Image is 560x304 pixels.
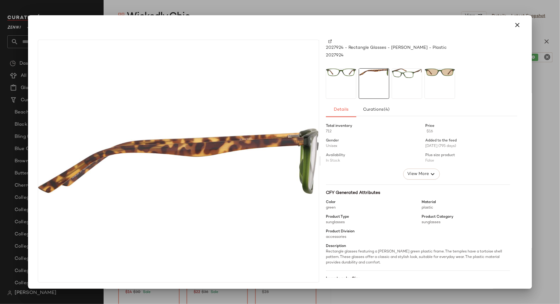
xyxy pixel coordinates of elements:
[359,69,389,76] img: 2027924-eyeglasses-side-view.jpg
[326,229,355,234] span: Product Division
[326,220,345,224] span: sunglasses
[326,190,510,196] div: CFY Generated Attributes
[326,235,346,239] span: accessories
[422,214,453,220] span: Product Category
[422,206,433,210] span: plastic
[403,169,440,180] button: View More
[326,206,336,210] span: green
[326,214,349,220] span: Product Type
[328,40,332,43] img: svg%3e
[383,107,390,112] span: (4)
[326,276,510,282] div: Inventory by Size
[326,244,346,249] span: Description
[363,107,390,112] span: Curations
[326,52,344,59] span: 2027924
[392,69,422,78] img: 2027924-eyeglasses-angle-view.jpg
[425,69,455,76] img: 2027924-eyeglasses-tinted-view.jpg
[326,200,336,205] span: Color
[422,220,441,224] span: sunglasses
[334,107,349,112] span: Details
[326,45,447,51] span: 2027924 - Rectangle Glasses - [PERSON_NAME] - Plastic
[422,200,436,205] span: Material
[407,170,429,178] span: View More
[38,128,319,194] img: 2027924-eyeglasses-side-view.jpg
[326,250,502,265] span: Rectangle glasses featuring a [PERSON_NAME] green plastic frame. The temples have a tortoise shel...
[326,69,356,76] img: 2027924-eyeglasses-front-view.jpg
